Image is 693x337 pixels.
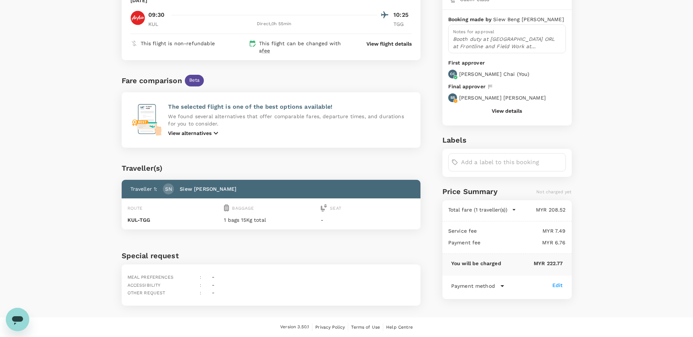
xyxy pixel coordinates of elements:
span: Not charged yet [536,189,571,194]
span: Terms of Use [351,325,380,330]
div: Edit [552,282,563,289]
a: Terms of Use [351,323,380,331]
p: 10:25 [393,11,412,19]
span: Meal preferences [127,275,174,280]
div: Traveller(s) [122,162,421,174]
p: KUL [148,20,167,28]
p: Total fare (1 traveller(s)) [448,206,507,213]
p: Siew Beng [PERSON_NAME] [493,16,564,23]
img: baggage-icon [224,204,229,212]
span: Other request [127,290,165,295]
p: This flight can be changed with a [259,40,353,54]
p: Payment fee [448,239,481,246]
span: Version 3.50.1 [280,324,309,331]
img: AK [130,11,145,25]
span: Notes for approval [453,29,495,34]
span: Privacy Policy [315,325,345,330]
a: Privacy Policy [315,323,345,331]
p: Final approver [448,83,486,90]
div: - [209,286,214,297]
p: 09:30 [148,11,165,19]
button: Total fare (1 traveller(s)) [448,206,516,213]
p: SN [165,185,172,193]
button: View details [492,108,522,114]
a: Help Centre [386,323,413,331]
h6: Price Summary [442,186,498,197]
h6: Labels [442,134,572,146]
p: You will be charged [451,260,501,267]
span: : [200,275,201,280]
p: Booth duty at [GEOGRAPHIC_DATA] ORL at Frontline and Field Work at [GEOGRAPHIC_DATA] ([DATE]-[DATE]) [453,35,561,50]
span: Baggage [232,206,254,211]
p: TGG [393,20,412,28]
p: MYR 6.76 [481,239,566,246]
iframe: Button to launch messaging window [6,308,29,331]
p: MYR 208.52 [516,206,566,213]
span: Route [127,206,143,211]
img: seat-icon [321,204,327,212]
h6: Special request [122,250,421,262]
span: Seat [330,206,341,211]
p: CC [450,71,455,77]
p: Booking made by [448,16,493,23]
p: [PERSON_NAME] Chai ( You ) [459,70,530,78]
span: fee [262,48,270,54]
p: SS [450,95,455,100]
span: : [200,283,201,288]
p: Service fee [448,227,477,235]
p: - [321,216,415,224]
p: View alternatives [168,129,212,137]
p: First approver [448,59,566,67]
span: Accessibility [127,283,161,288]
p: MYR 222.77 [501,260,563,267]
p: Traveller 1 : [130,185,157,193]
div: - [209,278,214,289]
span: : [200,290,201,295]
p: KUL - TGG [127,216,221,224]
p: MYR 7.49 [477,227,566,235]
p: 1 bags 15Kg total [224,216,318,224]
div: Fare comparison [122,75,182,86]
p: Siew [PERSON_NAME] [180,185,236,193]
div: Direct , 0h 55min [171,20,378,28]
p: [PERSON_NAME] [PERSON_NAME] [459,94,546,101]
button: View flight details [366,40,412,47]
button: View alternatives [168,129,220,137]
p: We found several alternatives that offer comparable fares, departure times, and durations for you... [168,113,412,127]
p: This flight is non-refundable [141,40,215,47]
span: Beta [185,77,204,84]
p: Payment method [451,282,495,290]
input: Add a label to this booking [461,156,563,168]
div: - [209,270,214,281]
p: The selected flight is one of the best options available! [168,102,412,111]
span: Help Centre [386,325,413,330]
